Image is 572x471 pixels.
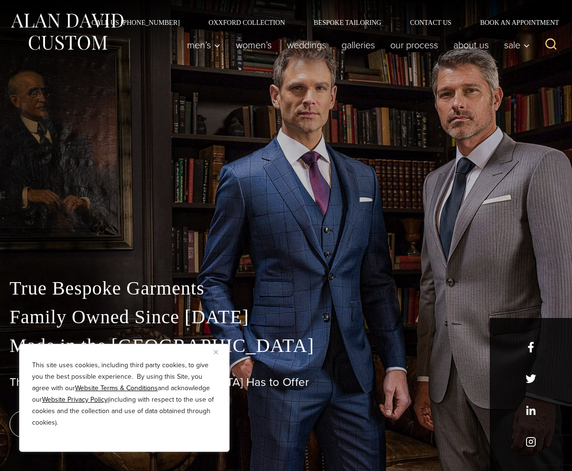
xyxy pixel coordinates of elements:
a: Website Terms & Conditions [75,383,158,393]
p: True Bespoke Garments Family Owned Since [DATE] Made in the [GEOGRAPHIC_DATA] [10,274,562,360]
a: Galleries [334,35,383,55]
a: Call Us [PHONE_NUMBER] [77,19,194,26]
a: Book an Appointment [466,19,562,26]
a: weddings [279,35,334,55]
h1: The Best Custom Suits [GEOGRAPHIC_DATA] Has to Offer [10,375,562,389]
span: Men’s [187,40,220,50]
button: Close [214,346,225,358]
a: book an appointment [10,411,143,438]
nav: Secondary Navigation [77,19,562,26]
a: Website Privacy Policy [42,394,108,405]
a: Our Process [383,35,446,55]
a: Contact Us [396,19,466,26]
nav: Primary Navigation [179,35,535,55]
img: Alan David Custom [10,11,124,53]
button: View Search Form [539,33,562,56]
img: Close [214,350,218,354]
a: Oxxford Collection [194,19,299,26]
a: Women’s [228,35,279,55]
a: Bespoke Tailoring [299,19,396,26]
p: This site uses cookies, including third party cookies, to give you the best possible experience. ... [32,360,217,428]
a: About Us [446,35,496,55]
span: Sale [504,40,530,50]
